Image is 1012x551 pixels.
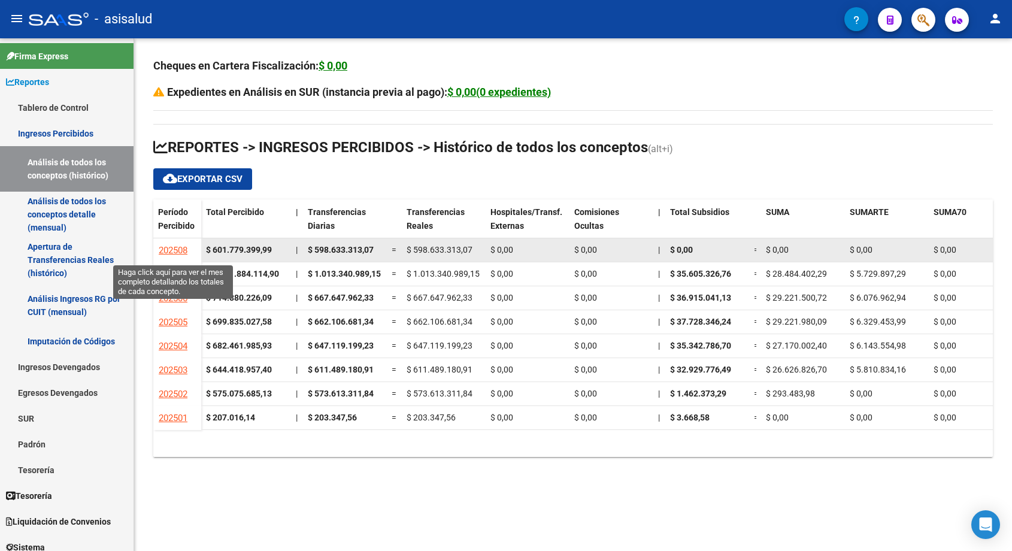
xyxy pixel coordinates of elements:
[648,143,673,155] span: (alt+i)
[6,75,49,89] span: Reportes
[407,293,472,302] span: $ 667.647.962,33
[153,199,201,250] datatable-header-cell: Período Percibido
[574,365,597,374] span: $ 0,00
[754,365,759,374] span: =
[971,510,1000,539] div: Open Intercom Messenger
[296,389,298,398] span: |
[159,317,187,328] span: 202505
[159,293,187,304] span: 202506
[407,389,472,398] span: $ 573.613.311,84
[934,317,956,326] span: $ 0,00
[850,269,906,278] span: $ 5.729.897,29
[407,365,472,374] span: $ 611.489.180,91
[159,269,187,280] span: 202507
[159,365,187,376] span: 202503
[201,199,291,250] datatable-header-cell: Total Percibido
[392,245,396,255] span: =
[159,389,187,399] span: 202502
[761,199,845,250] datatable-header-cell: SUMA
[653,199,665,250] datatable-header-cell: |
[670,245,693,255] span: $ 0,00
[766,365,827,374] span: $ 26.626.826,70
[658,207,660,217] span: |
[490,317,513,326] span: $ 0,00
[308,389,374,398] span: $ 573.613.311,84
[754,245,759,255] span: =
[303,199,387,250] datatable-header-cell: Transferencias Diarias
[850,245,872,255] span: $ 0,00
[658,245,660,255] span: |
[296,293,298,302] span: |
[6,515,111,528] span: Liquidación de Convenios
[574,317,597,326] span: $ 0,00
[850,413,872,422] span: $ 0,00
[308,341,374,350] span: $ 647.119.199,23
[670,413,710,422] span: $ 3.668,58
[850,389,872,398] span: $ 0,00
[206,317,272,326] strong: $ 699.835.027,58
[392,341,396,350] span: =
[670,317,731,326] span: $ 37.728.346,24
[308,293,374,302] span: $ 667.647.962,33
[407,317,472,326] span: $ 662.106.681,34
[658,293,660,302] span: |
[6,50,68,63] span: Firma Express
[934,245,956,255] span: $ 0,00
[402,199,486,250] datatable-header-cell: Transferencias Reales
[308,207,366,231] span: Transferencias Diarias
[163,174,243,184] span: Exportar CSV
[850,341,906,350] span: $ 6.143.554,98
[206,207,264,217] span: Total Percibido
[153,168,252,190] button: Exportar CSV
[934,341,956,350] span: $ 0,00
[158,207,195,231] span: Período Percibido
[167,86,551,98] strong: Expedientes en Análisis en SUR (instancia previa al pago):
[392,413,396,422] span: =
[206,389,272,398] strong: $ 575.075.685,13
[850,317,906,326] span: $ 6.329.453,99
[6,489,52,502] span: Tesorería
[490,413,513,422] span: $ 0,00
[850,207,889,217] span: SUMARTE
[163,171,177,186] mat-icon: cloud_download
[392,389,396,398] span: =
[10,11,24,26] mat-icon: menu
[319,57,347,74] div: $ 0,00
[490,207,562,231] span: Hospitales/Transf. Externas
[407,207,465,231] span: Transferencias Reales
[658,269,660,278] span: |
[670,365,731,374] span: $ 32.929.776,49
[206,293,272,302] strong: $ 714.880.226,09
[754,317,759,326] span: =
[569,199,653,250] datatable-header-cell: Comisiones Ocultas
[392,293,396,302] span: =
[447,84,551,101] div: $ 0,00(0 expedientes)
[670,389,726,398] span: $ 1.462.373,29
[308,269,381,278] span: $ 1.013.340.989,15
[490,341,513,350] span: $ 0,00
[658,341,660,350] span: |
[658,389,660,398] span: |
[392,365,396,374] span: =
[486,199,569,250] datatable-header-cell: Hospitales/Transf. Externas
[850,293,906,302] span: $ 6.076.962,94
[392,269,396,278] span: =
[490,389,513,398] span: $ 0,00
[490,365,513,374] span: $ 0,00
[574,207,619,231] span: Comisiones Ocultas
[934,365,956,374] span: $ 0,00
[159,341,187,352] span: 202504
[574,245,597,255] span: $ 0,00
[296,365,298,374] span: |
[308,413,357,422] span: $ 203.347,56
[665,199,749,250] datatable-header-cell: Total Subsidios
[754,413,759,422] span: =
[766,245,789,255] span: $ 0,00
[850,365,906,374] span: $ 5.810.834,16
[206,269,279,278] strong: $ 1.061.884.114,90
[658,317,660,326] span: |
[296,317,298,326] span: |
[934,269,956,278] span: $ 0,00
[766,269,827,278] span: $ 28.484.402,29
[670,207,729,217] span: Total Subsidios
